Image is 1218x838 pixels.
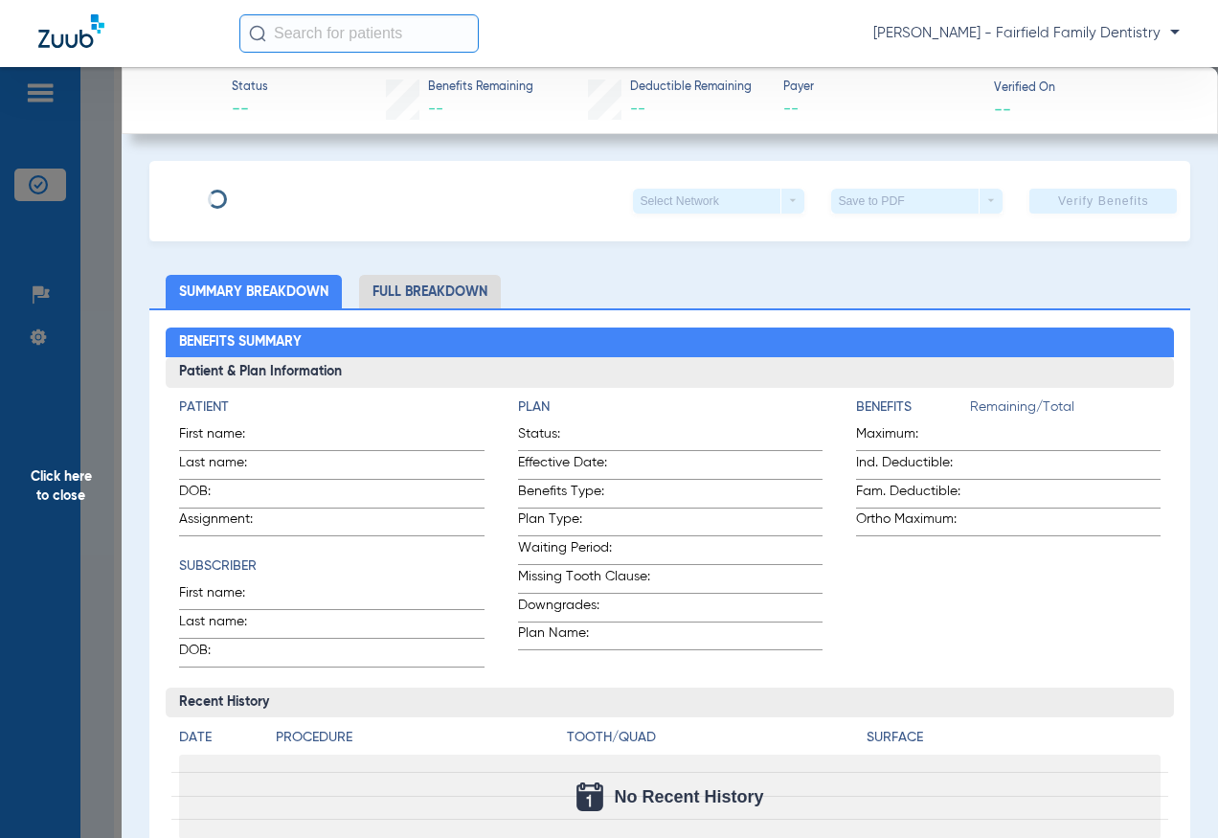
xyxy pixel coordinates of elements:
[867,728,1161,748] h4: Surface
[179,728,259,748] h4: Date
[179,612,273,638] span: Last name:
[783,98,977,122] span: --
[428,102,443,117] span: --
[518,482,659,508] span: Benefits Type:
[783,79,977,97] span: Payer
[856,424,970,450] span: Maximum:
[179,397,484,418] h4: Patient
[276,728,560,755] app-breakdown-title: Procedure
[576,782,603,811] img: Calendar
[970,397,1161,424] span: Remaining/Total
[630,79,752,97] span: Deductible Remaining
[179,482,273,508] span: DOB:
[276,728,560,748] h4: Procedure
[630,102,645,117] span: --
[359,275,501,308] li: Full Breakdown
[38,14,104,48] img: Zuub Logo
[179,453,273,479] span: Last name:
[518,538,659,564] span: Waiting Period:
[518,623,659,649] span: Plan Name:
[518,397,823,418] h4: Plan
[179,424,273,450] span: First name:
[856,453,970,479] span: Ind. Deductible:
[518,510,659,535] span: Plan Type:
[179,556,484,577] h4: Subscriber
[856,482,970,508] span: Fam. Deductible:
[166,275,342,308] li: Summary Breakdown
[166,357,1174,388] h3: Patient & Plan Information
[166,688,1174,718] h3: Recent History
[249,25,266,42] img: Search Icon
[994,80,1187,98] span: Verified On
[567,728,861,748] h4: Tooth/Quad
[873,24,1180,43] span: [PERSON_NAME] - Fairfield Family Dentistry
[239,14,479,53] input: Search for patients
[856,510,970,535] span: Ortho Maximum:
[567,728,861,755] app-breakdown-title: Tooth/Quad
[232,79,268,97] span: Status
[166,328,1174,358] h2: Benefits Summary
[867,728,1161,755] app-breakdown-title: Surface
[179,510,273,535] span: Assignment:
[518,453,659,479] span: Effective Date:
[232,98,268,122] span: --
[856,397,970,424] app-breakdown-title: Benefits
[518,424,659,450] span: Status:
[994,99,1011,119] span: --
[179,728,259,755] app-breakdown-title: Date
[1122,746,1218,838] iframe: Chat Widget
[518,596,659,622] span: Downgrades:
[615,787,764,806] span: No Recent History
[518,567,659,593] span: Missing Tooth Clause:
[179,583,273,609] span: First name:
[428,79,533,97] span: Benefits Remaining
[179,641,273,667] span: DOB:
[856,397,970,418] h4: Benefits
